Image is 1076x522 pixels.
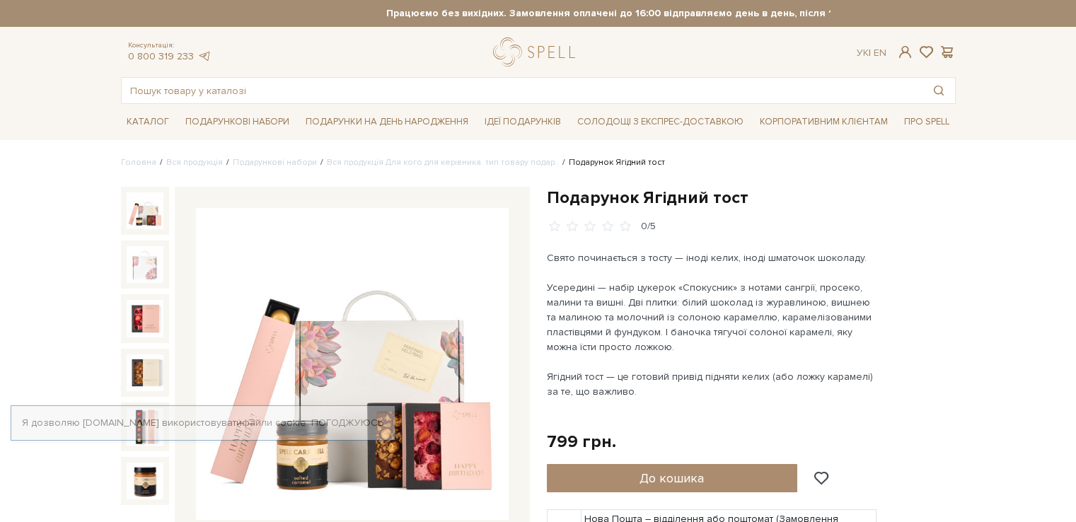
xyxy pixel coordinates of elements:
[922,78,955,103] button: Пошук товару у каталозі
[547,431,616,453] div: 799 грн.
[493,37,582,66] a: logo
[327,157,559,168] a: Вся продукція Для кого для керівника. тип товару подар..
[874,47,886,59] a: En
[180,111,295,133] span: Подарункові набори
[127,192,163,229] img: Подарунок Ягідний тост
[242,417,306,429] a: файли cookie
[122,78,922,103] input: Пошук товару у каталозі
[547,187,956,209] h1: Подарунок Ягідний тост
[11,417,395,429] div: Я дозволяю [DOMAIN_NAME] використовувати
[547,280,879,354] div: Усередині — набір цукерок «Спокусник» з нотами сангрії, просеко, малини та вишні. Дві плитки: біл...
[547,369,879,399] div: Ягідний тост — це готовий привід підняти келих (або ложку карамелі) за те, що важливо.
[572,110,749,134] a: Солодощі з експрес-доставкою
[128,50,194,62] a: 0 800 319 233
[121,157,156,168] a: Головна
[128,41,212,50] span: Консультація:
[754,110,893,134] a: Корпоративним клієнтам
[641,220,656,233] div: 0/5
[869,47,871,59] span: |
[127,300,163,337] img: Подарунок Ягідний тост
[127,354,163,391] img: Подарунок Ягідний тост
[127,463,163,499] img: Подарунок Ягідний тост
[479,111,567,133] span: Ідеї подарунків
[121,111,175,133] span: Каталог
[197,50,212,62] a: telegram
[898,111,955,133] span: Про Spell
[311,417,383,429] a: Погоджуюсь
[166,157,223,168] a: Вся продукція
[547,464,798,492] button: До кошика
[233,157,317,168] a: Подарункові набори
[127,246,163,283] img: Подарунок Ягідний тост
[857,47,886,59] div: Ук
[640,470,704,486] span: До кошика
[300,111,474,133] span: Подарунки на День народження
[547,250,879,265] div: Свято починається з тосту — іноді келих, іноді шматочок шоколаду.
[196,208,509,521] img: Подарунок Ягідний тост
[559,156,665,169] li: Подарунок Ягідний тост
